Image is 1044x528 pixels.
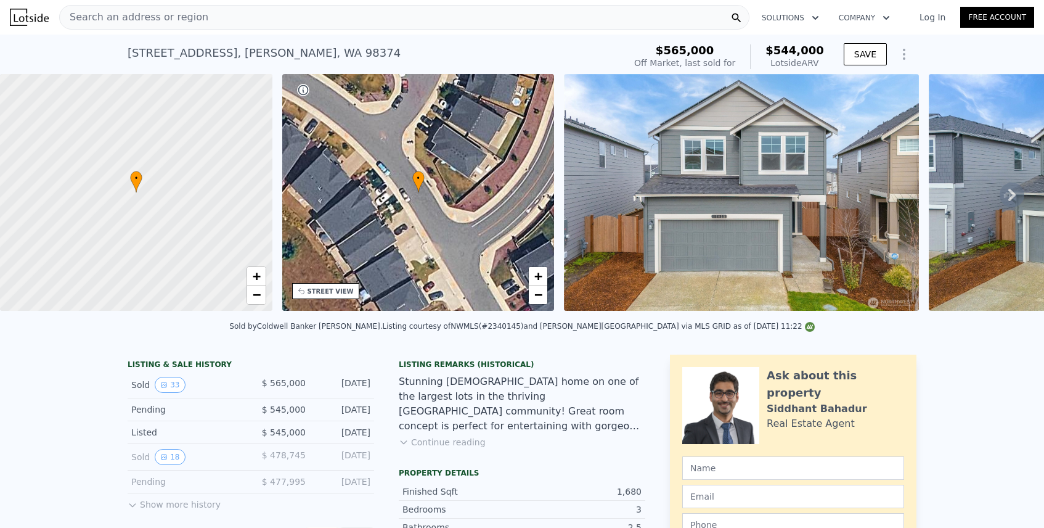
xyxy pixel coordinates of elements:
div: [DATE] [316,403,370,416]
a: Zoom in [247,267,266,286]
span: + [252,268,260,284]
span: − [534,287,542,302]
a: Free Account [960,7,1034,28]
div: [DATE] [316,449,370,465]
span: • [130,173,142,184]
a: Zoom out [529,286,547,304]
button: Continue reading [399,436,486,448]
div: Pending [131,403,241,416]
a: Zoom out [247,286,266,304]
div: [DATE] [316,377,370,393]
div: • [130,171,142,192]
button: View historical data [155,377,185,393]
div: Sold [131,449,241,465]
div: Listing courtesy of NWMLS (#2340145) and [PERSON_NAME][GEOGRAPHIC_DATA] via MLS GRID as of [DATE]... [383,322,815,331]
div: STREET VIEW [308,287,354,296]
button: SAVE [844,43,887,65]
div: Off Market, last sold for [634,57,735,69]
span: $ 565,000 [262,378,306,388]
a: Log In [905,11,960,23]
div: Listed [131,426,241,439]
div: Stunning [DEMOGRAPHIC_DATA] home on one of the largest lots in the thriving [GEOGRAPHIC_DATA] com... [399,374,645,434]
img: Lotside [10,9,49,26]
span: $ 545,000 [262,427,306,437]
div: Siddhant Bahadur [767,402,867,416]
span: $ 545,000 [262,405,306,415]
div: Sold by Coldwell Banker [PERSON_NAME] . [229,322,382,331]
div: Listing Remarks (Historical) [399,360,645,369]
div: • [412,171,425,192]
button: Company [829,7,900,29]
span: + [534,268,542,284]
div: Finished Sqft [402,485,522,498]
div: Property details [399,468,645,478]
div: [DATE] [316,426,370,439]
span: $544,000 [765,44,824,57]
a: Zoom in [529,267,547,286]
input: Email [682,485,904,508]
span: $ 478,745 [262,450,306,460]
div: Pending [131,476,241,488]
img: Sale: 125459629 Parcel: 100727595 [564,74,919,311]
input: Name [682,456,904,480]
button: View historical data [155,449,185,465]
span: Search an address or region [60,10,208,25]
div: 3 [522,503,642,516]
div: Lotside ARV [765,57,824,69]
button: Show Options [892,42,916,67]
img: NWMLS Logo [805,322,815,332]
div: [DATE] [316,476,370,488]
div: LISTING & SALE HISTORY [128,360,374,372]
div: 1,680 [522,485,642,498]
span: $ 477,995 [262,477,306,487]
span: − [252,287,260,302]
button: Solutions [752,7,829,29]
div: Bedrooms [402,503,522,516]
span: • [412,173,425,184]
div: Real Estate Agent [767,416,855,431]
div: [STREET_ADDRESS] , [PERSON_NAME] , WA 98374 [128,44,401,62]
div: Sold [131,377,241,393]
span: $565,000 [656,44,714,57]
div: Ask about this property [767,367,904,402]
button: Show more history [128,493,221,511]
